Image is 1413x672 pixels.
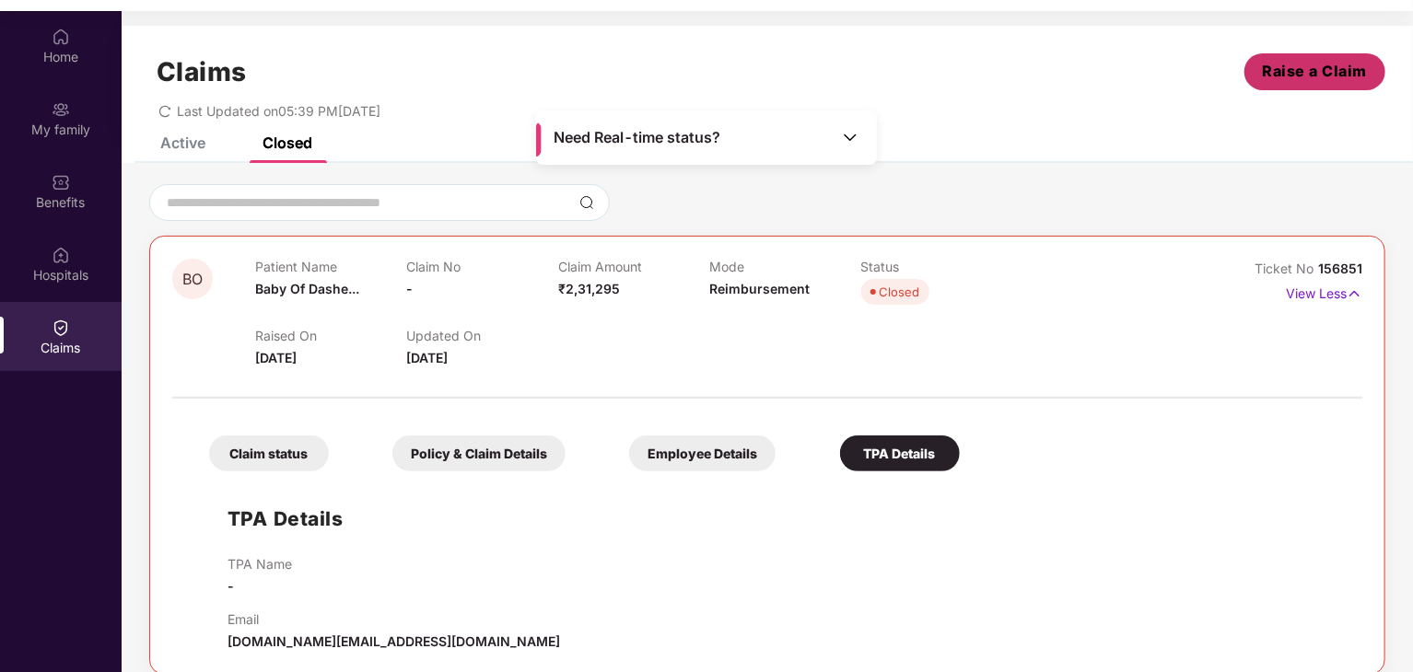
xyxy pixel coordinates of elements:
[709,281,810,296] span: Reimbursement
[1263,60,1368,83] span: Raise a Claim
[392,435,566,471] div: Policy & Claim Details
[255,259,406,274] p: Patient Name
[263,133,312,152] div: Closed
[52,28,70,46] img: svg+xml;base64,PHN2ZyBpZD0iSG9tZSIgeG1sbnM9Imh0dHA6Ly93d3cudzMub3JnLzIwMDAvc3ZnIiB3aWR0aD0iMjAiIG...
[182,272,203,287] span: BO
[554,128,720,147] span: Need Real-time status?
[406,259,557,274] p: Claim No
[1286,279,1362,304] p: View Less
[158,103,171,119] span: redo
[228,504,344,534] h1: TPA Details
[52,173,70,191] img: svg+xml;base64,PHN2ZyBpZD0iQmVuZWZpdHMiIHhtbG5zPSJodHRwOi8vd3d3LnczLm9yZy8yMDAwL3N2ZyIgd2lkdGg9Ij...
[228,556,292,572] p: TPA Name
[52,246,70,264] img: svg+xml;base64,PHN2ZyBpZD0iSG9zcGl0YWxzIiB4bWxucz0iaHR0cDovL3d3dy53My5vcmcvMjAwMC9zdmciIHdpZHRoPS...
[228,633,560,649] span: [DOMAIN_NAME][EMAIL_ADDRESS][DOMAIN_NAME]
[228,578,234,594] span: -
[629,435,776,471] div: Employee Details
[558,281,620,296] span: ₹2,31,295
[160,133,205,152] div: Active
[709,259,860,274] p: Mode
[255,328,406,343] p: Raised On
[52,100,70,119] img: svg+xml;base64,PHN2ZyB3aWR0aD0iMjAiIGhlaWdodD0iMjAiIHZpZXdCb3g9IjAgMCAyMCAyMCIgZmlsbD0ibm9uZSIgeG...
[406,350,448,365] span: [DATE]
[1244,53,1385,90] button: Raise a Claim
[880,283,920,301] div: Closed
[1255,261,1318,276] span: Ticket No
[1318,261,1362,276] span: 156851
[209,435,329,471] div: Claim status
[177,103,380,119] span: Last Updated on 05:39 PM[DATE]
[157,56,247,87] h1: Claims
[1347,284,1362,304] img: svg+xml;base64,PHN2ZyB4bWxucz0iaHR0cDovL3d3dy53My5vcmcvMjAwMC9zdmciIHdpZHRoPSIxNyIgaGVpZ2h0PSIxNy...
[861,259,1012,274] p: Status
[52,319,70,337] img: svg+xml;base64,PHN2ZyBpZD0iQ2xhaW0iIHhtbG5zPSJodHRwOi8vd3d3LnczLm9yZy8yMDAwL3N2ZyIgd2lkdGg9IjIwIi...
[579,195,594,210] img: svg+xml;base64,PHN2ZyBpZD0iU2VhcmNoLTMyeDMyIiB4bWxucz0iaHR0cDovL3d3dy53My5vcmcvMjAwMC9zdmciIHdpZH...
[255,350,297,365] span: [DATE]
[841,128,859,146] img: Toggle Icon
[255,281,359,296] span: Baby Of Dashe...
[406,328,557,343] p: Updated On
[558,259,709,274] p: Claim Amount
[406,281,413,296] span: -
[840,435,960,471] div: TPA Details
[228,611,560,627] p: Email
